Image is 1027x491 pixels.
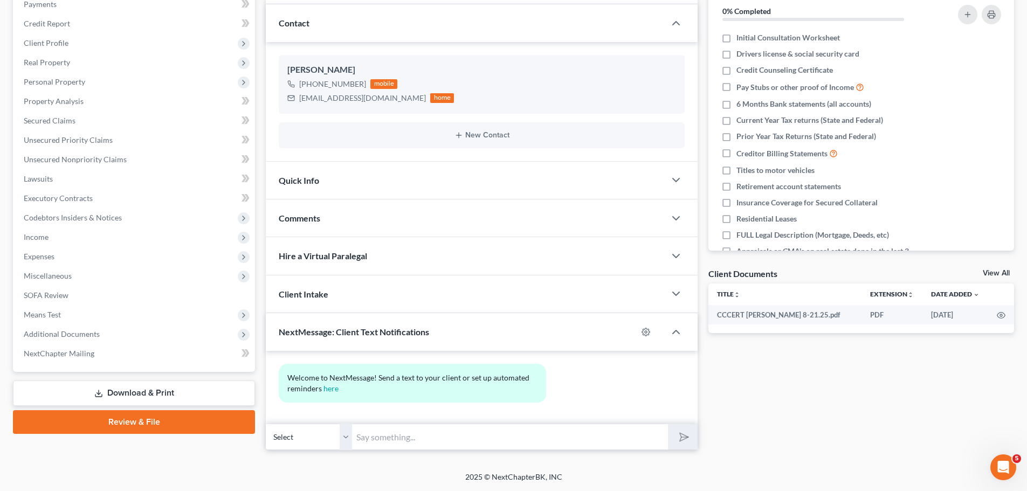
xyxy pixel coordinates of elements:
[24,232,49,241] span: Income
[24,116,75,125] span: Secured Claims
[15,189,255,208] a: Executory Contracts
[736,246,928,267] span: Appraisals or CMA's on real estate done in the last 3 years OR required by attorney
[323,384,339,393] a: here
[24,155,127,164] span: Unsecured Nonpriority Claims
[24,291,68,300] span: SOFA Review
[15,111,255,130] a: Secured Claims
[24,193,93,203] span: Executory Contracts
[736,197,878,208] span: Insurance Coverage for Secured Collateral
[24,252,54,261] span: Expenses
[370,79,397,89] div: mobile
[736,181,841,192] span: Retirement account statements
[24,213,122,222] span: Codebtors Insiders & Notices
[13,410,255,434] a: Review & File
[973,292,980,298] i: expand_more
[990,454,1016,480] iframe: Intercom live chat
[299,79,366,89] div: [PHONE_NUMBER]
[931,290,980,298] a: Date Added expand_more
[13,381,255,406] a: Download & Print
[287,64,676,77] div: [PERSON_NAME]
[24,135,113,144] span: Unsecured Priority Claims
[24,310,61,319] span: Means Test
[736,49,859,59] span: Drivers license & social security card
[352,424,668,450] input: Say something...
[736,213,797,224] span: Residential Leases
[15,130,255,150] a: Unsecured Priority Claims
[24,271,72,280] span: Miscellaneous
[24,19,70,28] span: Credit Report
[736,131,876,142] span: Prior Year Tax Returns (State and Federal)
[24,96,84,106] span: Property Analysis
[299,93,426,103] div: [EMAIL_ADDRESS][DOMAIN_NAME]
[279,289,328,299] span: Client Intake
[736,148,828,159] span: Creditor Billing Statements
[983,269,1010,277] a: View All
[736,65,833,75] span: Credit Counseling Certificate
[15,169,255,189] a: Lawsuits
[736,99,871,109] span: 6 Months Bank statements (all accounts)
[430,93,454,103] div: home
[24,349,94,358] span: NextChapter Mailing
[736,165,815,176] span: Titles to motor vehicles
[1012,454,1021,463] span: 5
[15,286,255,305] a: SOFA Review
[279,327,429,337] span: NextMessage: Client Text Notifications
[24,77,85,86] span: Personal Property
[736,32,840,43] span: Initial Consultation Worksheet
[734,292,740,298] i: unfold_more
[279,18,309,28] span: Contact
[708,268,777,279] div: Client Documents
[736,82,854,93] span: Pay Stubs or other proof of Income
[861,305,922,324] td: PDF
[15,14,255,33] a: Credit Report
[907,292,914,298] i: unfold_more
[279,251,367,261] span: Hire a Virtual Paralegal
[708,305,861,324] td: CCCERT [PERSON_NAME] 8-21.25.pdf
[24,58,70,67] span: Real Property
[736,230,889,240] span: FULL Legal Description (Mortgage, Deeds, etc)
[287,373,531,393] span: Welcome to NextMessage! Send a text to your client or set up automated reminders
[206,472,821,491] div: 2025 © NextChapterBK, INC
[736,115,883,126] span: Current Year Tax returns (State and Federal)
[24,174,53,183] span: Lawsuits
[15,92,255,111] a: Property Analysis
[922,305,988,324] td: [DATE]
[15,344,255,363] a: NextChapter Mailing
[279,213,320,223] span: Comments
[722,6,771,16] strong: 0% Completed
[717,290,740,298] a: Titleunfold_more
[279,175,319,185] span: Quick Info
[287,131,676,140] button: New Contact
[24,329,100,338] span: Additional Documents
[15,150,255,169] a: Unsecured Nonpriority Claims
[24,38,68,47] span: Client Profile
[870,290,914,298] a: Extensionunfold_more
